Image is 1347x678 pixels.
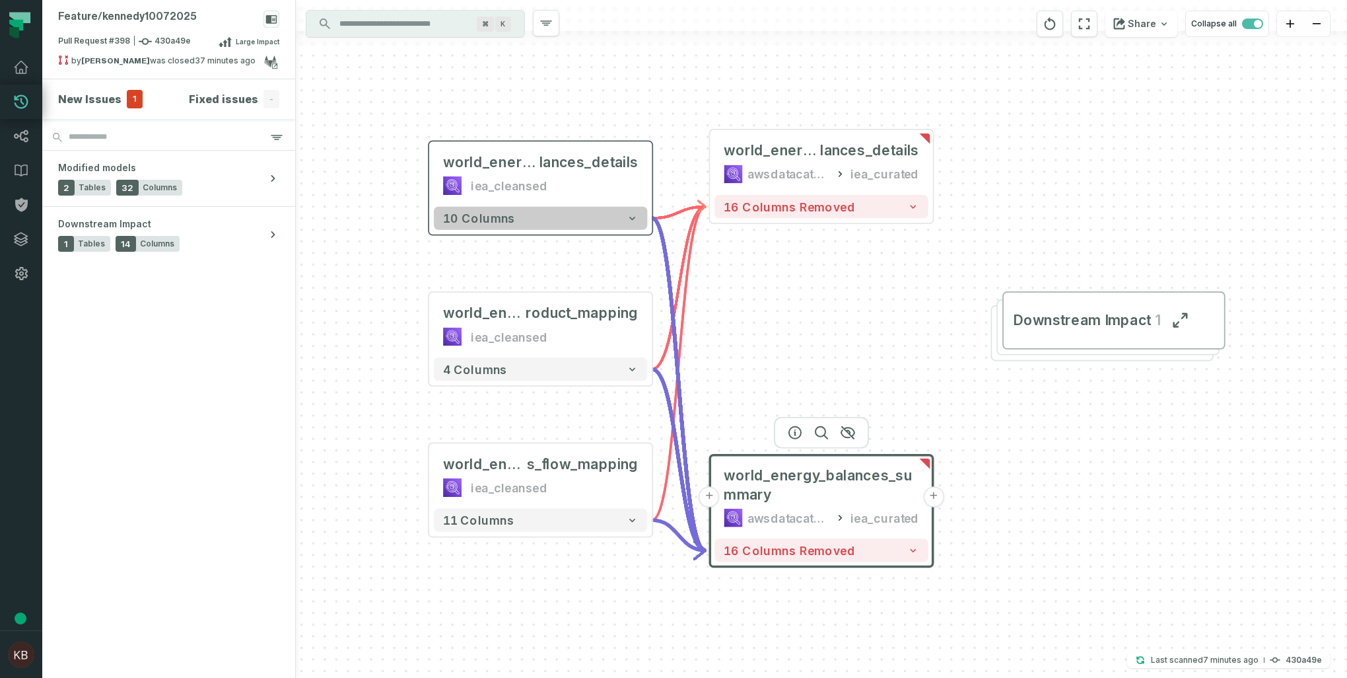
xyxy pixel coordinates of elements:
div: iea_curated [850,165,919,183]
span: Pull Request #398 430a49e [58,35,191,48]
span: 16 columns removed [724,543,855,557]
relative-time: Oct 7, 2025, 4:26 PM CDT [1203,655,1259,665]
span: 11 columns [443,513,514,527]
span: roduct_mapping [526,304,638,322]
div: Feature/kennedy10072025 [58,11,197,23]
span: world_energy_balances_p [443,304,526,322]
div: iea_cleansed [471,176,547,195]
div: iea_cleansed [471,327,547,346]
span: Downstream Impact [58,217,151,231]
button: Downstream Impact1Tables14Columns [42,207,295,262]
span: world_energy_balances_summary [724,467,918,504]
span: world_energy_ba [443,153,539,172]
g: Edge from 50f6f9dcb98375008f9fa6385cc16b7d to 2278dac18b1f447a9ebe5c9669d46720 [652,207,705,369]
h4: New Issues [58,91,121,107]
span: 1 [1151,311,1161,330]
span: 1 [58,236,74,252]
button: Share [1105,11,1177,37]
button: Collapse all [1185,11,1269,37]
span: Columns [143,182,177,193]
div: iea_cleansed [471,478,547,497]
button: Modified models2Tables32Columns [42,151,295,206]
span: Tables [79,182,106,193]
span: 4 columns [443,362,507,376]
div: by was closed [58,55,263,71]
div: world_energy_balances_flow_mapping [443,455,638,474]
button: + [699,486,720,508]
span: world_energy_ba [724,141,820,160]
span: 10 columns [443,211,515,225]
img: avatar of Kennedy Bruce [8,642,34,668]
span: Modified models [58,161,136,174]
relative-time: Oct 7, 2025, 3:56 PM CDT [195,56,256,65]
g: Edge from 1deec363462058f20f4f95e314883074 to 226592dcbcbea1e8d73d500f2e5f0a47 [652,520,705,550]
button: Last scanned[DATE] 4:26:17 PM430a49e [1127,652,1330,668]
span: lances_details [820,141,918,160]
button: zoom in [1277,11,1303,37]
strong: kennedy bruce (kennedybruce) [81,57,150,65]
button: Downstream Impact1 [1002,291,1225,350]
div: iea_curated [850,509,919,527]
span: 2 [58,180,75,196]
div: awsdatacatalog [747,165,830,183]
div: world_energy_balances_product_mapping [443,304,638,322]
div: world_energy_balances_details [724,141,918,160]
span: Downstream Impact [1013,311,1151,330]
p: Last scanned [1151,654,1259,667]
h4: 430a49e [1286,656,1322,664]
div: awsdatacatalog [747,509,830,527]
span: s_flow_mapping [527,455,639,474]
span: Tables [78,239,105,249]
span: Press ⌘ + K to focus the search bar [495,17,511,32]
button: + [923,486,944,508]
button: New Issues1Fixed issues- [58,90,279,108]
span: 14 [116,236,136,252]
h4: Fixed issues [189,91,258,107]
button: zoom out [1303,11,1330,37]
span: Columns [140,239,174,249]
span: Large Impact [236,36,279,47]
span: 32 [116,180,139,196]
div: world_energy_balances_details [443,153,638,172]
g: Edge from 08b146005e7343243d491f08957e10b7 to 226592dcbcbea1e8d73d500f2e5f0a47 [652,218,705,550]
span: world_energy_balance [443,455,527,474]
span: lances_details [539,153,638,172]
g: Edge from 08b146005e7343243d491f08957e10b7 to 2278dac18b1f447a9ebe5c9669d46720 [652,207,705,219]
div: Tooltip anchor [15,613,26,624]
span: 16 columns removed [724,200,855,213]
span: - [263,90,279,108]
span: 1 [127,90,143,108]
a: View on gitlab [262,54,279,71]
span: Press ⌘ + K to focus the search bar [477,17,494,32]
